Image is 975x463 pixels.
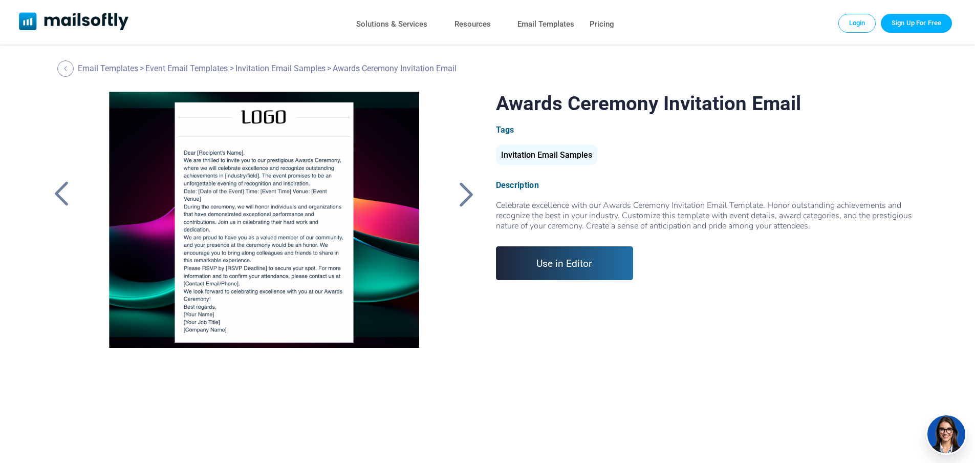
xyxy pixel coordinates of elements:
[496,246,634,280] a: Use in Editor
[49,181,74,207] a: Back
[881,14,952,32] a: Trial
[496,145,597,165] div: Invitation Email Samples
[496,92,926,115] h1: Awards Ceremony Invitation Email
[78,64,138,73] a: Email Templates
[590,17,614,32] a: Pricing
[496,180,926,190] div: Description
[235,64,326,73] a: Invitation Email Samples
[838,14,876,32] a: Login
[454,17,491,32] a: Resources
[517,17,574,32] a: Email Templates
[496,200,926,231] div: Celebrate excellence with our Awards Ceremony Invitation Email Template. Honor outstanding achiev...
[92,92,436,348] a: Awards Ceremony Invitation Email
[145,64,228,73] a: Event Email Templates
[356,17,427,32] a: Solutions & Services
[454,181,480,207] a: Back
[496,125,926,135] div: Tags
[57,60,76,77] a: Back
[19,12,129,32] a: Mailsoftly
[496,154,597,159] a: Invitation Email Samples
